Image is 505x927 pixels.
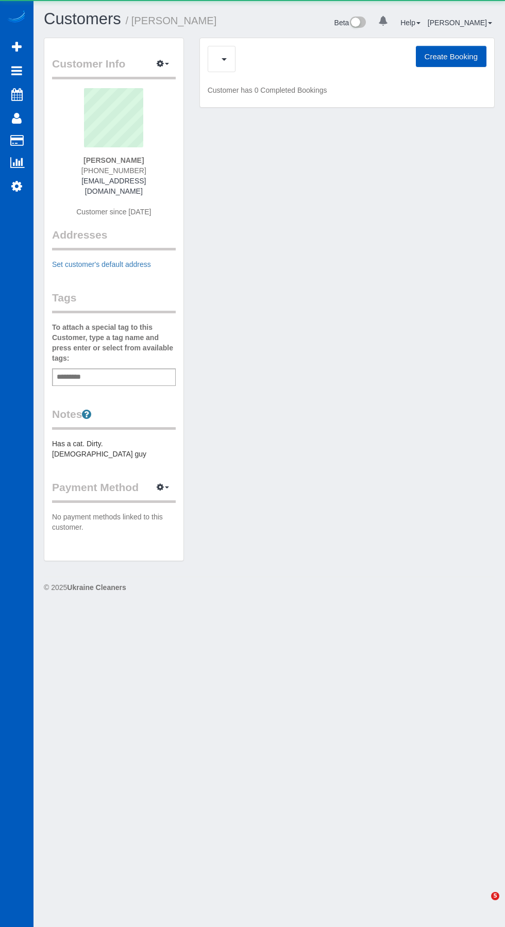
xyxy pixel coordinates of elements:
legend: Customer Info [52,56,176,79]
small: / [PERSON_NAME] [126,15,217,26]
legend: Notes [52,407,176,430]
button: Create Booking [416,46,486,68]
p: No payment methods linked to this customer. [52,512,176,532]
span: 5 [491,892,499,900]
span: [PHONE_NUMBER] [81,166,146,175]
a: [EMAIL_ADDRESS][DOMAIN_NAME] [81,177,146,195]
pre: Has a cat. Dirty. [DEMOGRAPHIC_DATA] guy [52,439,176,459]
legend: Payment Method [52,480,176,503]
legend: Tags [52,290,176,313]
span: Customer since [DATE] [76,208,151,216]
a: Beta [334,19,366,27]
p: Customer has 0 Completed Bookings [208,85,486,95]
div: © 2025 [44,582,495,593]
img: New interface [349,16,366,30]
img: Automaid Logo [6,10,27,25]
strong: Ukraine Cleaners [67,583,126,592]
a: Set customer's default address [52,260,151,268]
a: Customers [44,10,121,28]
iframe: Intercom live chat [470,892,495,917]
a: [PERSON_NAME] [428,19,492,27]
strong: [PERSON_NAME] [83,156,144,164]
label: To attach a special tag to this Customer, type a tag name and press enter or select from availabl... [52,322,176,363]
a: Help [400,19,420,27]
